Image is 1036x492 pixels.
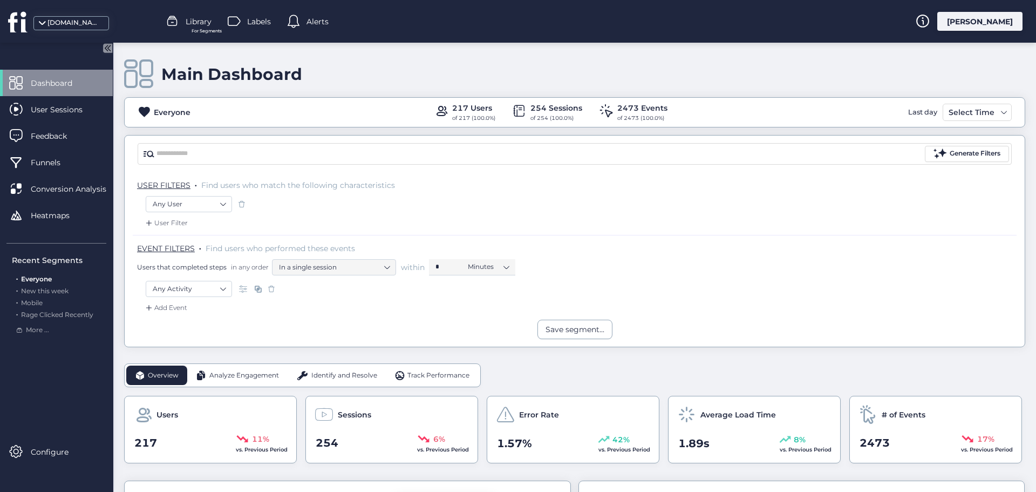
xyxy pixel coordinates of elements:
[148,370,179,381] span: Overview
[530,114,582,123] div: of 254 (100.0%)
[195,178,197,189] span: .
[316,435,338,451] span: 254
[21,287,69,295] span: New this week
[21,299,43,307] span: Mobile
[961,446,1013,453] span: vs. Previous Period
[134,435,157,451] span: 217
[236,446,288,453] span: vs. Previous Period
[247,16,271,28] span: Labels
[617,114,667,123] div: of 2473 (100.0%)
[156,409,178,421] span: Users
[21,275,52,283] span: Everyone
[144,302,187,313] div: Add Event
[860,435,890,451] span: 2473
[31,210,86,221] span: Heatmaps
[452,102,495,114] div: 217 Users
[780,446,831,453] span: vs. Previous Period
[700,409,776,421] span: Average Load Time
[452,114,495,123] div: of 217 (100.0%)
[31,77,88,89] span: Dashboard
[201,180,395,190] span: Find users who match the following characteristics
[199,241,201,252] span: .
[678,435,710,452] span: 1.89s
[279,259,389,275] nz-select-item: In a single session
[26,325,49,335] span: More ...
[497,435,532,452] span: 1.57%
[16,308,18,319] span: .
[161,64,302,84] div: Main Dashboard
[612,434,630,446] span: 42%
[977,433,994,445] span: 17%
[882,409,925,421] span: # of Events
[468,259,509,275] nz-select-item: Minutes
[401,262,425,273] span: within
[598,446,650,453] span: vs. Previous Period
[519,409,559,421] span: Error Rate
[617,102,667,114] div: 2473 Events
[950,149,1000,159] div: Generate Filters
[153,196,225,212] nz-select-item: Any User
[937,12,1023,31] div: [PERSON_NAME]
[229,262,269,272] span: in any order
[31,130,83,142] span: Feedback
[338,409,371,421] span: Sessions
[306,16,329,28] span: Alerts
[31,183,122,195] span: Conversion Analysis
[12,254,106,266] div: Recent Segments
[417,446,469,453] span: vs. Previous Period
[153,281,225,297] nz-select-item: Any Activity
[186,16,212,28] span: Library
[311,370,377,381] span: Identify and Resolve
[16,296,18,307] span: .
[16,285,18,295] span: .
[31,104,99,116] span: User Sessions
[47,18,101,28] div: [DOMAIN_NAME]
[31,446,85,458] span: Configure
[21,311,93,319] span: Rage Clicked Recently
[16,273,18,283] span: .
[144,218,188,228] div: User Filter
[252,433,269,445] span: 11%
[31,157,77,169] span: Funnels
[206,244,355,253] span: Find users who performed these events
[407,370,469,381] span: Track Performance
[154,106,190,118] div: Everyone
[433,433,445,445] span: 6%
[137,262,227,272] span: Users that completed steps
[530,102,582,114] div: 254 Sessions
[946,106,997,119] div: Select Time
[905,104,940,121] div: Last day
[137,244,195,253] span: EVENT FILTERS
[794,434,806,446] span: 8%
[546,323,604,335] div: Save segment...
[137,180,190,190] span: USER FILTERS
[192,28,222,35] span: For Segments
[925,146,1009,162] button: Generate Filters
[209,370,279,381] span: Analyze Engagement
